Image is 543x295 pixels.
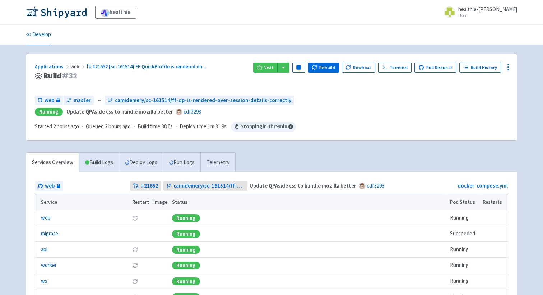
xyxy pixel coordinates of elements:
[367,182,384,189] a: cdf3293
[86,63,208,70] a: #21652 [sc-161514] FF QuickProfile is rendered on...
[45,96,54,105] span: web
[172,214,200,222] div: Running
[41,261,57,269] a: worker
[172,246,200,254] div: Running
[163,181,248,191] a: camidemery/sc-161514/ff-qp-is-rendered-over-session-details-correctly
[70,63,86,70] span: web
[172,277,200,285] div: Running
[172,262,200,269] div: Running
[62,71,77,81] span: # 32
[64,96,94,105] a: master
[35,96,63,105] a: web
[172,230,200,238] div: Running
[378,63,412,73] a: Terminal
[264,65,274,70] span: Visit
[184,108,201,115] a: cdf3293
[97,96,102,105] span: ←
[119,153,163,172] a: Deploy Logs
[45,182,55,190] span: web
[41,230,58,238] a: migrate
[74,96,91,105] span: master
[41,245,47,254] a: api
[35,63,70,70] a: Applications
[253,63,278,73] a: Visit
[53,123,79,130] time: 2 hours ago
[448,194,481,210] th: Pod Status
[35,181,63,191] a: web
[132,278,138,284] button: Restart pod
[448,258,481,273] td: Running
[132,263,138,268] button: Restart pod
[180,123,206,131] span: Deploy time
[105,96,294,105] a: camidemery/sc-161514/ff-qp-is-rendered-over-session-details-correctly
[115,96,291,105] span: camidemery/sc-161514/ff-qp-is-rendered-over-session-details-correctly
[35,194,130,210] th: Service
[151,194,170,210] th: Image
[132,215,138,221] button: Restart pod
[26,153,79,172] a: Services Overview
[26,25,51,45] a: Develop
[414,63,456,73] a: Pull Request
[292,63,305,73] button: Pause
[79,153,119,172] a: Build Logs
[86,123,131,130] span: Queued
[448,273,481,289] td: Running
[173,182,245,190] span: camidemery/sc-161514/ff-qp-is-rendered-over-session-details-correctly
[138,123,160,131] span: Build time
[458,182,508,189] a: docker-compose.yml
[26,6,87,18] img: Shipyard logo
[342,63,376,73] button: Rowboat
[66,108,173,115] strong: Update QPAside css to handle mozilla better
[448,210,481,226] td: Running
[105,123,131,130] time: 2 hours ago
[130,194,151,210] th: Restart
[458,6,517,13] span: healthie-[PERSON_NAME]
[35,122,296,132] div: · · ·
[43,72,77,80] span: Build
[141,182,158,190] strong: # 21652
[130,181,161,191] a: #21652
[448,242,481,258] td: Running
[132,247,138,253] button: Restart pod
[35,123,79,130] span: Started
[440,6,517,18] a: healthie-[PERSON_NAME] User
[231,122,296,132] span: Stopping in 1 hr 9 min
[458,13,517,18] small: User
[162,123,173,131] span: 38.0s
[92,63,206,70] span: #21652 [sc-161514] FF QuickProfile is rendered on ...
[459,63,501,73] a: Build History
[250,182,356,189] strong: Update QPAside css to handle mozilla better
[163,153,200,172] a: Run Logs
[41,277,47,285] a: ws
[308,63,339,73] button: Rebuild
[41,214,51,222] a: web
[170,194,448,210] th: Status
[448,226,481,242] td: Succeeded
[95,6,136,19] a: healthie
[35,108,63,116] div: Running
[200,153,235,172] a: Telemetry
[481,194,508,210] th: Restarts
[208,123,227,131] span: 1m 31.9s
